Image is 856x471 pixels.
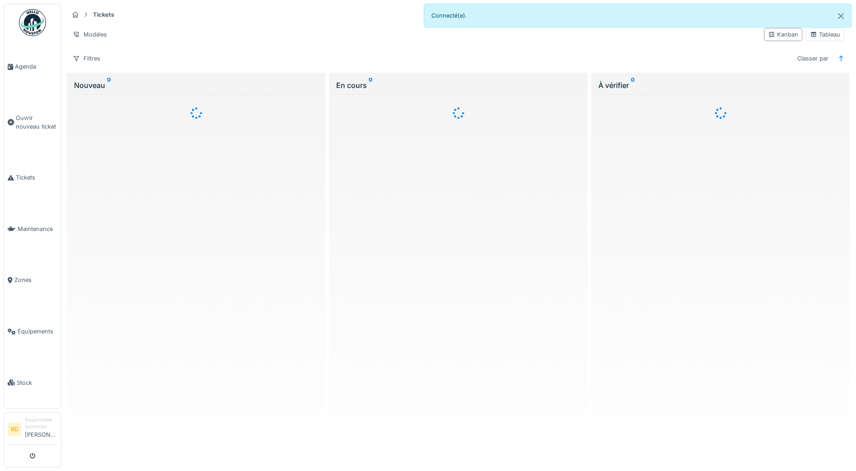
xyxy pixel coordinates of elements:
[16,173,57,182] span: Tickets
[25,416,57,430] div: Responsable technicien
[369,80,373,91] sup: 0
[18,327,57,336] span: Équipements
[8,423,21,436] li: RD
[15,62,57,71] span: Agenda
[69,52,104,65] div: Filtres
[25,416,57,443] li: [PERSON_NAME]
[107,80,111,91] sup: 0
[4,41,61,92] a: Agenda
[19,9,46,36] img: Badge_color-CXgf-gQk.svg
[69,28,111,41] div: Modèles
[598,80,842,91] div: À vérifier
[4,152,61,203] a: Tickets
[768,30,798,39] div: Kanban
[424,4,852,28] div: Connecté(e).
[631,80,635,91] sup: 0
[74,80,318,91] div: Nouveau
[89,10,118,19] strong: Tickets
[810,30,840,39] div: Tableau
[18,225,57,233] span: Maintenance
[4,92,61,152] a: Ouvrir nouveau ticket
[16,114,57,131] span: Ouvrir nouveau ticket
[4,357,61,408] a: Stock
[793,52,833,65] div: Classer par
[4,203,61,255] a: Maintenance
[4,254,61,306] a: Zones
[4,306,61,357] a: Équipements
[831,4,851,28] button: Close
[336,80,580,91] div: En cours
[8,416,57,445] a: RD Responsable technicien[PERSON_NAME]
[14,276,57,284] span: Zones
[17,379,57,387] span: Stock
